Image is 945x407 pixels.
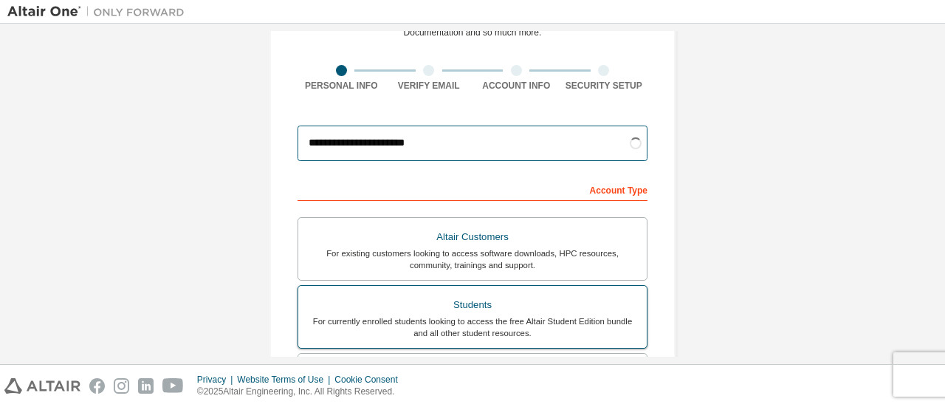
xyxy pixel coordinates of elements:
[197,374,237,386] div: Privacy
[472,80,560,92] div: Account Info
[307,315,638,339] div: For currently enrolled students looking to access the free Altair Student Edition bundle and all ...
[7,4,192,19] img: Altair One
[334,374,406,386] div: Cookie Consent
[298,177,647,201] div: Account Type
[560,80,648,92] div: Security Setup
[114,378,129,394] img: instagram.svg
[197,386,407,398] p: © 2025 Altair Engineering, Inc. All Rights Reserved.
[385,80,473,92] div: Verify Email
[298,80,385,92] div: Personal Info
[89,378,105,394] img: facebook.svg
[162,378,184,394] img: youtube.svg
[307,247,638,271] div: For existing customers looking to access software downloads, HPC resources, community, trainings ...
[4,378,80,394] img: altair_logo.svg
[307,295,638,315] div: Students
[307,227,638,247] div: Altair Customers
[237,374,334,386] div: Website Terms of Use
[138,378,154,394] img: linkedin.svg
